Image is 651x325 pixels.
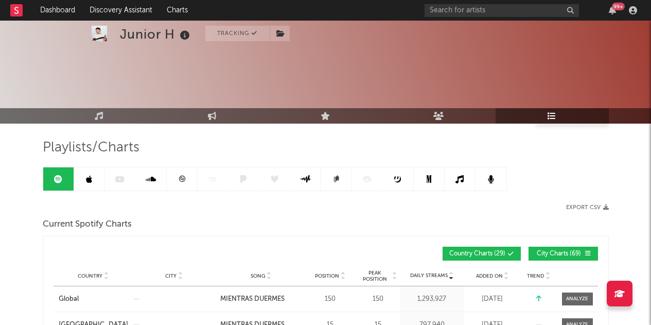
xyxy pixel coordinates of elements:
div: Junior H [120,26,192,43]
button: Country Charts(29) [443,247,521,261]
span: Song [251,273,266,279]
span: Playlists/Charts [43,142,139,154]
button: Tracking [205,26,270,41]
a: MIENTRAS DUERMES [220,294,302,304]
div: Global [59,294,79,304]
input: Search for artists [425,4,579,17]
span: City Charts ( 69 ) [535,251,583,257]
span: Peak Position [359,270,391,282]
div: MIENTRAS DUERMES [220,294,285,304]
span: Country Charts ( 29 ) [449,251,505,257]
div: [DATE] [467,294,518,304]
div: 150 [359,294,397,304]
div: 1,293,927 [402,294,462,304]
button: 99+ [609,6,616,14]
button: Export CSV [566,204,609,211]
a: Global [59,294,128,304]
div: 99 + [612,3,625,10]
span: Country [78,273,102,279]
div: 150 [307,294,354,304]
span: Trend [527,273,544,279]
span: Added On [476,273,503,279]
span: City [165,273,177,279]
span: Current Spotify Charts [43,218,132,231]
span: Daily Streams [410,272,448,280]
button: City Charts(69) [529,247,598,261]
span: Position [315,273,339,279]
